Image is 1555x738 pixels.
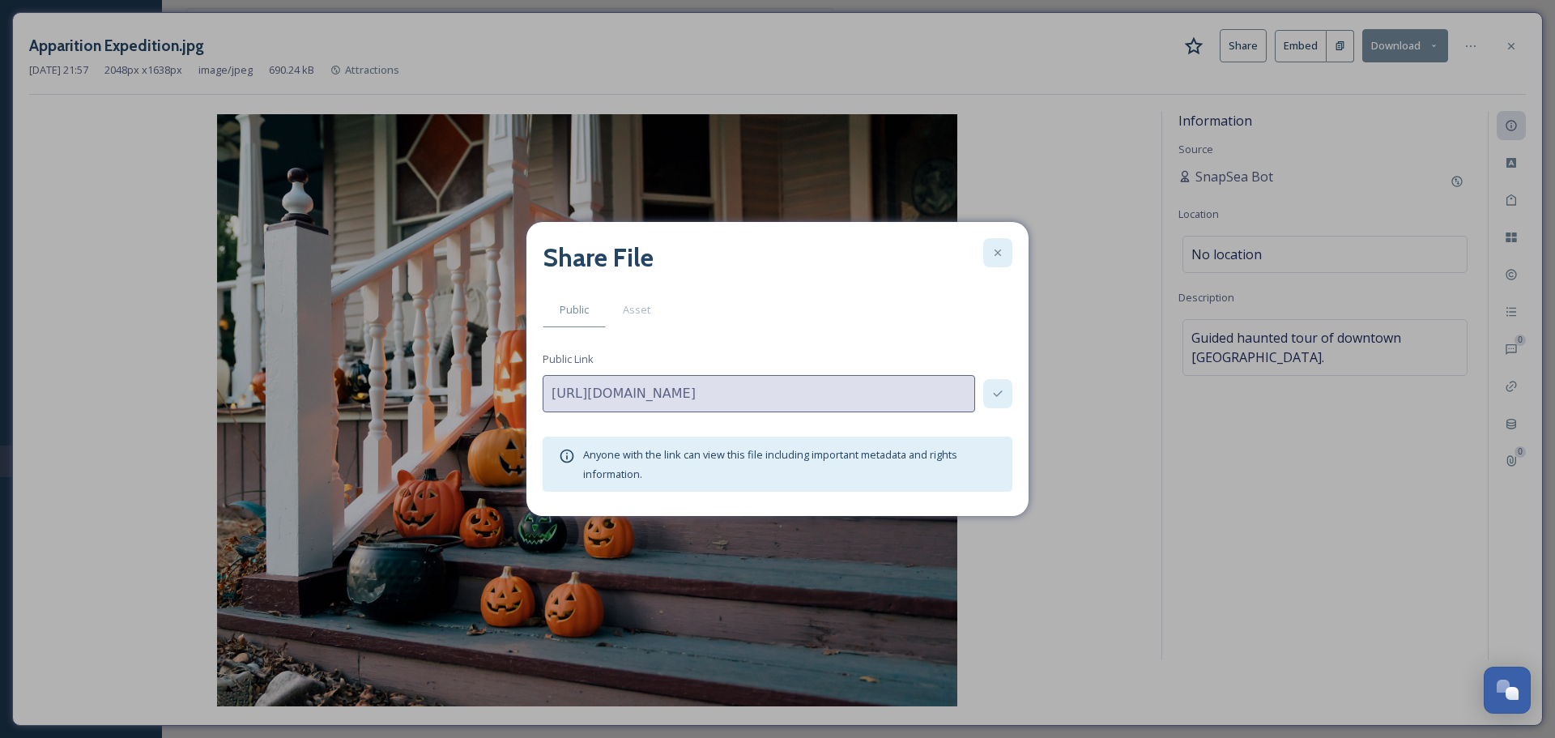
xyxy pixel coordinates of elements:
span: Asset [623,302,650,318]
button: Open Chat [1484,667,1531,714]
span: Public [560,302,589,318]
span: Public Link [543,352,594,367]
h2: Share File [543,238,654,277]
span: Anyone with the link can view this file including important metadata and rights information. [583,447,957,481]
